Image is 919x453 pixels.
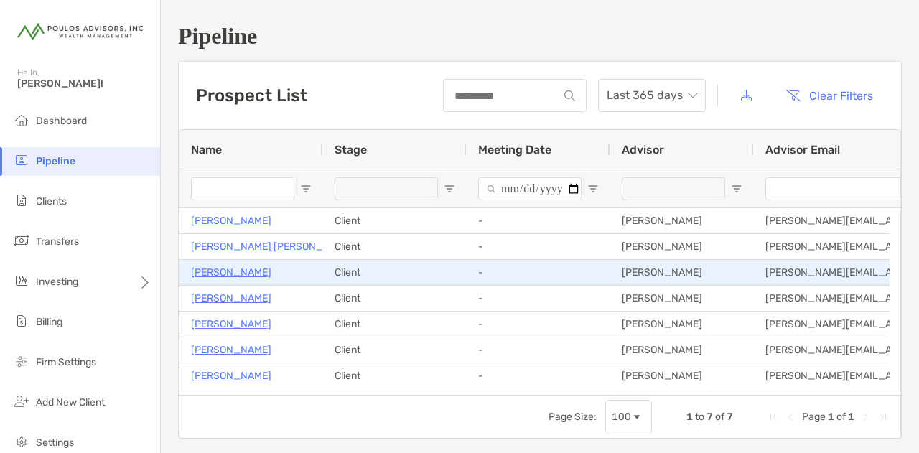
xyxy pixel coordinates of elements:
div: Client [323,208,467,233]
img: Zoe Logo [17,6,143,57]
span: Stage [335,143,367,157]
span: 7 [706,411,713,423]
div: Client [323,363,467,388]
a: [PERSON_NAME] [191,289,271,307]
span: Add New Client [36,396,105,408]
span: Clients [36,195,67,207]
button: Open Filter Menu [731,183,742,195]
span: 1 [848,411,854,423]
span: Advisor Email [765,143,840,157]
span: 1 [686,411,693,423]
div: Previous Page [785,411,796,423]
span: 7 [727,411,733,423]
div: 100 [612,411,631,423]
input: Name Filter Input [191,177,294,200]
a: [PERSON_NAME] [191,367,271,385]
div: - [467,312,610,337]
button: Open Filter Menu [300,183,312,195]
a: [PERSON_NAME] [191,341,271,359]
span: Settings [36,436,74,449]
div: - [467,208,610,233]
div: [PERSON_NAME] [610,363,754,388]
div: Page Size [605,400,652,434]
div: - [467,337,610,363]
img: add_new_client icon [13,393,30,410]
h3: Prospect List [196,85,307,106]
div: First Page [768,411,779,423]
img: settings icon [13,433,30,450]
img: dashboard icon [13,111,30,129]
img: firm-settings icon [13,352,30,370]
span: Pipeline [36,155,75,167]
span: to [695,411,704,423]
span: 1 [828,411,834,423]
span: of [836,411,846,423]
button: Clear Filters [775,80,884,111]
img: transfers icon [13,232,30,249]
div: Page Size: [549,411,597,423]
a: [PERSON_NAME] [PERSON_NAME] [191,238,354,256]
div: [PERSON_NAME] [610,337,754,363]
button: Open Filter Menu [444,183,455,195]
div: [PERSON_NAME] [610,234,754,259]
div: [PERSON_NAME] [610,312,754,337]
div: - [467,260,610,285]
span: Last 365 days [607,80,697,111]
div: [PERSON_NAME] [610,208,754,233]
div: Last Page [877,411,889,423]
span: Firm Settings [36,356,96,368]
span: Advisor [622,143,664,157]
span: Transfers [36,235,79,248]
span: Page [802,411,826,423]
div: - [467,363,610,388]
div: [PERSON_NAME] [610,260,754,285]
h1: Pipeline [178,23,902,50]
span: Meeting Date [478,143,551,157]
img: input icon [564,90,575,101]
div: Next Page [860,411,872,423]
div: Client [323,312,467,337]
span: [PERSON_NAME]! [17,78,151,90]
span: Investing [36,276,78,288]
div: - [467,286,610,311]
img: clients icon [13,192,30,209]
div: Client [323,260,467,285]
span: Name [191,143,222,157]
span: Dashboard [36,115,87,127]
span: Billing [36,316,62,328]
input: Meeting Date Filter Input [478,177,582,200]
div: Client [323,286,467,311]
span: of [715,411,724,423]
div: Client [323,234,467,259]
img: investing icon [13,272,30,289]
img: pipeline icon [13,151,30,169]
a: [PERSON_NAME] [191,263,271,281]
div: [PERSON_NAME] [610,286,754,311]
img: billing icon [13,312,30,330]
button: Open Filter Menu [587,183,599,195]
div: - [467,234,610,259]
a: [PERSON_NAME] [191,315,271,333]
a: [PERSON_NAME] [191,212,271,230]
div: Client [323,337,467,363]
